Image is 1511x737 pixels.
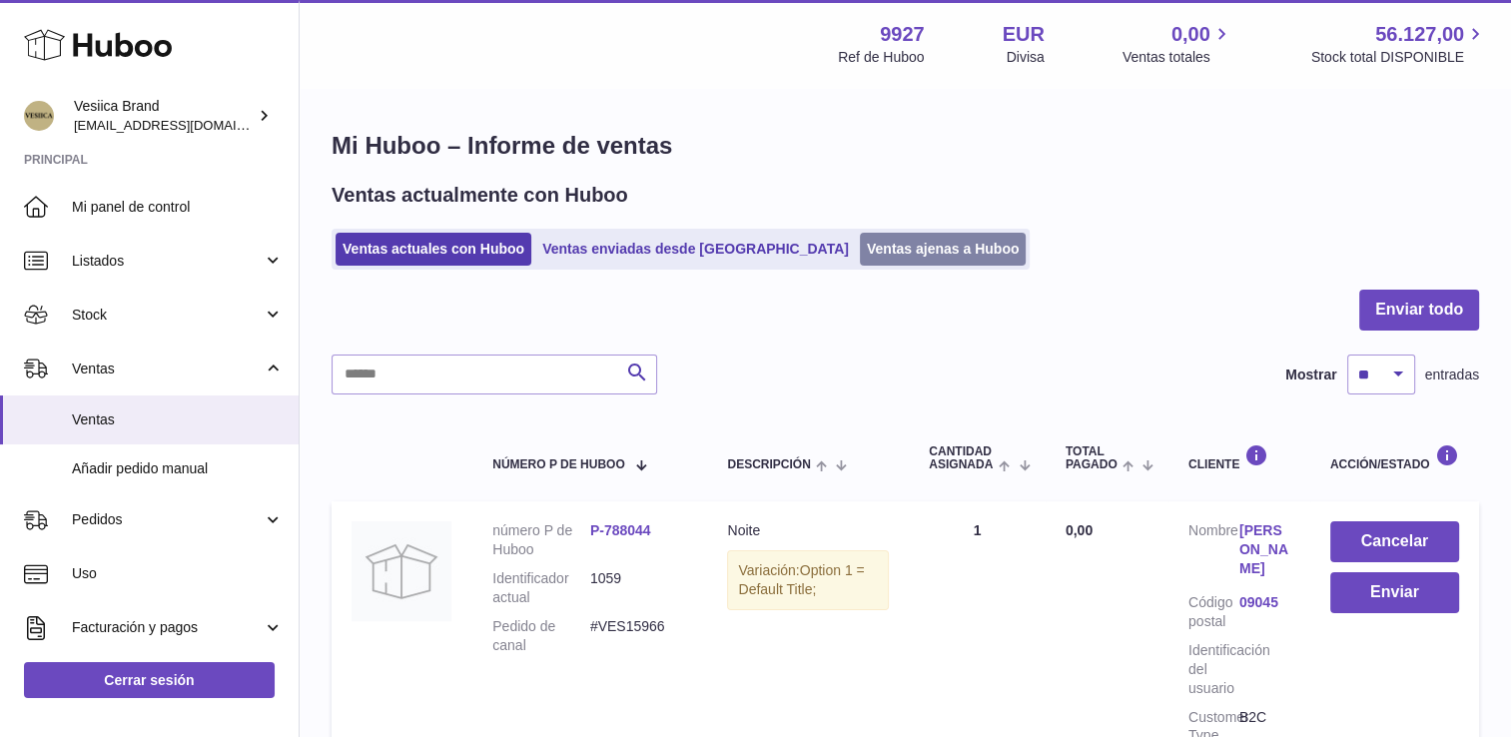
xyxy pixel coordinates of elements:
[24,101,54,131] img: logistic@vesiica.com
[72,618,263,637] span: Facturación y pagos
[72,410,284,429] span: Ventas
[1188,444,1290,471] div: Cliente
[860,233,1027,266] a: Ventas ajenas a Huboo
[838,48,924,67] div: Ref de Huboo
[590,569,688,607] dd: 1059
[590,617,688,655] dd: #VES15966
[1007,48,1045,67] div: Divisa
[492,569,590,607] dt: Identificador actual
[880,21,925,48] strong: 9927
[1066,445,1118,471] span: Total pagado
[1425,366,1479,384] span: entradas
[535,233,856,266] a: Ventas enviadas desde [GEOGRAPHIC_DATA]
[590,522,651,538] a: P-788044
[492,458,624,471] span: número P de Huboo
[332,130,1479,162] h1: Mi Huboo – Informe de ventas
[1066,522,1093,538] span: 0,00
[1123,48,1233,67] span: Ventas totales
[72,564,284,583] span: Uso
[738,562,864,597] span: Option 1 = Default Title;
[1003,21,1045,48] strong: EUR
[336,233,531,266] a: Ventas actuales con Huboo
[74,117,294,133] span: [EMAIL_ADDRESS][DOMAIN_NAME]
[24,662,275,698] a: Cerrar sesión
[1123,21,1233,67] a: 0,00 Ventas totales
[1171,21,1210,48] span: 0,00
[72,306,263,325] span: Stock
[1188,521,1239,583] dt: Nombre
[492,617,590,655] dt: Pedido de canal
[72,510,263,529] span: Pedidos
[72,360,263,378] span: Ventas
[72,252,263,271] span: Listados
[1239,521,1290,578] a: [PERSON_NAME]
[72,459,284,478] span: Añadir pedido manual
[1330,444,1459,471] div: Acción/Estado
[1311,48,1487,67] span: Stock total DISPONIBLE
[352,521,451,621] img: no-photo.jpg
[1285,366,1336,384] label: Mostrar
[1188,641,1239,698] dt: Identificación del usuario
[727,521,889,540] div: Noite
[727,458,810,471] span: Descripción
[492,521,590,559] dt: número P de Huboo
[929,445,994,471] span: Cantidad ASIGNADA
[1188,593,1239,631] dt: Código postal
[74,97,254,135] div: Vesiica Brand
[72,198,284,217] span: Mi panel de control
[332,182,628,209] h2: Ventas actualmente con Huboo
[1239,593,1290,612] a: 09045
[1375,21,1464,48] span: 56.127,00
[1311,21,1487,67] a: 56.127,00 Stock total DISPONIBLE
[1359,290,1479,331] button: Enviar todo
[1330,572,1459,613] button: Enviar
[727,550,889,610] div: Variación:
[1330,521,1459,562] button: Cancelar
